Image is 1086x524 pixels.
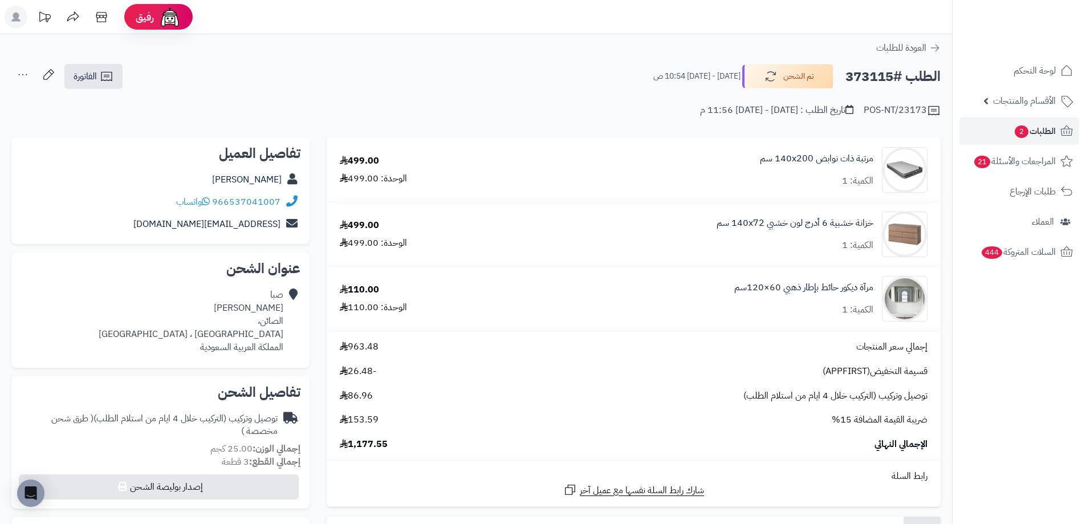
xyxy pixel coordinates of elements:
span: توصيل وتركيب (التركيب خلال 4 ايام من استلام الطلب) [743,389,928,403]
a: [EMAIL_ADDRESS][DOMAIN_NAME] [133,217,280,231]
span: لوحة التحكم [1014,63,1056,79]
h2: عنوان الشحن [21,262,300,275]
div: الكمية: 1 [842,239,873,252]
a: طلبات الإرجاع [959,178,1079,205]
small: 3 قطعة [222,455,300,469]
span: 153.59 [340,413,379,426]
img: 1753182839-1-90x90.jpg [882,276,927,322]
span: 21 [974,155,991,168]
div: الكمية: 1 [842,303,873,316]
a: العودة للطلبات [876,41,941,55]
a: [PERSON_NAME] [212,173,282,186]
strong: إجمالي القطع: [249,455,300,469]
span: الطلبات [1014,123,1056,139]
span: -26.48 [340,365,376,378]
button: تم الشحن [742,64,833,88]
span: العملاء [1032,214,1054,230]
div: رابط السلة [331,470,936,483]
a: الفاتورة [64,64,123,89]
span: السلات المتروكة [981,244,1056,260]
strong: إجمالي الوزن: [253,442,300,456]
a: 966537041007 [212,195,280,209]
div: 499.00 [340,155,379,168]
small: 25.00 كجم [210,442,300,456]
span: 2 [1014,125,1029,138]
a: تحديثات المنصة [30,6,59,31]
div: الكمية: 1 [842,174,873,188]
span: الفاتورة [74,70,97,83]
a: مرتبة ذات نوابض 140x200 سم [760,152,873,165]
span: 444 [981,246,1003,259]
span: المراجعات والأسئلة [973,153,1056,169]
a: الطلبات2 [959,117,1079,145]
div: الوحدة: 499.00 [340,237,407,250]
span: الإجمالي النهائي [875,438,928,451]
a: السلات المتروكة444 [959,238,1079,266]
div: 110.00 [340,283,379,296]
span: طلبات الإرجاع [1010,184,1056,200]
a: لوحة التحكم [959,57,1079,84]
div: الوحدة: 110.00 [340,301,407,314]
span: الأقسام والمنتجات [993,93,1056,109]
span: 86.96 [340,389,373,403]
img: 1752058398-1(9)-90x90.jpg [882,212,927,257]
a: واتساب [176,195,210,209]
img: 1702551583-26-90x90.jpg [882,147,927,193]
span: 963.48 [340,340,379,354]
h2: الطلب #373115 [845,65,941,88]
div: Open Intercom Messenger [17,480,44,507]
span: قسيمة التخفيض(APPFIRST) [823,365,928,378]
span: ( طرق شحن مخصصة ) [51,412,278,438]
span: شارك رابط السلة نفسها مع عميل آخر [580,484,704,497]
div: صبا [PERSON_NAME] الصائن، [GEOGRAPHIC_DATA] ، [GEOGRAPHIC_DATA] المملكة العربية السعودية [99,289,283,354]
div: 499.00 [340,219,379,232]
span: العودة للطلبات [876,41,926,55]
a: خزانة خشبية 6 أدرج لون خشبي 140x72 سم [717,217,873,230]
a: شارك رابط السلة نفسها مع عميل آخر [563,483,704,497]
button: إصدار بوليصة الشحن [19,474,299,499]
img: ai-face.png [158,6,181,29]
img: logo-2.png [1008,20,1075,44]
h2: تفاصيل العميل [21,147,300,160]
span: 1,177.55 [340,438,388,451]
a: مرآة ديكور حائط بإطار ذهبي 60×120سم [734,281,873,294]
h2: تفاصيل الشحن [21,385,300,399]
small: [DATE] - [DATE] 10:54 ص [653,71,741,82]
span: ضريبة القيمة المضافة 15% [832,413,928,426]
a: العملاء [959,208,1079,235]
div: POS-NT/23173 [864,104,941,117]
div: توصيل وتركيب (التركيب خلال 4 ايام من استلام الطلب) [21,412,278,438]
span: إجمالي سعر المنتجات [856,340,928,354]
div: تاريخ الطلب : [DATE] - [DATE] 11:56 م [700,104,853,117]
span: رفيق [136,10,154,24]
a: المراجعات والأسئلة21 [959,148,1079,175]
div: الوحدة: 499.00 [340,172,407,185]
